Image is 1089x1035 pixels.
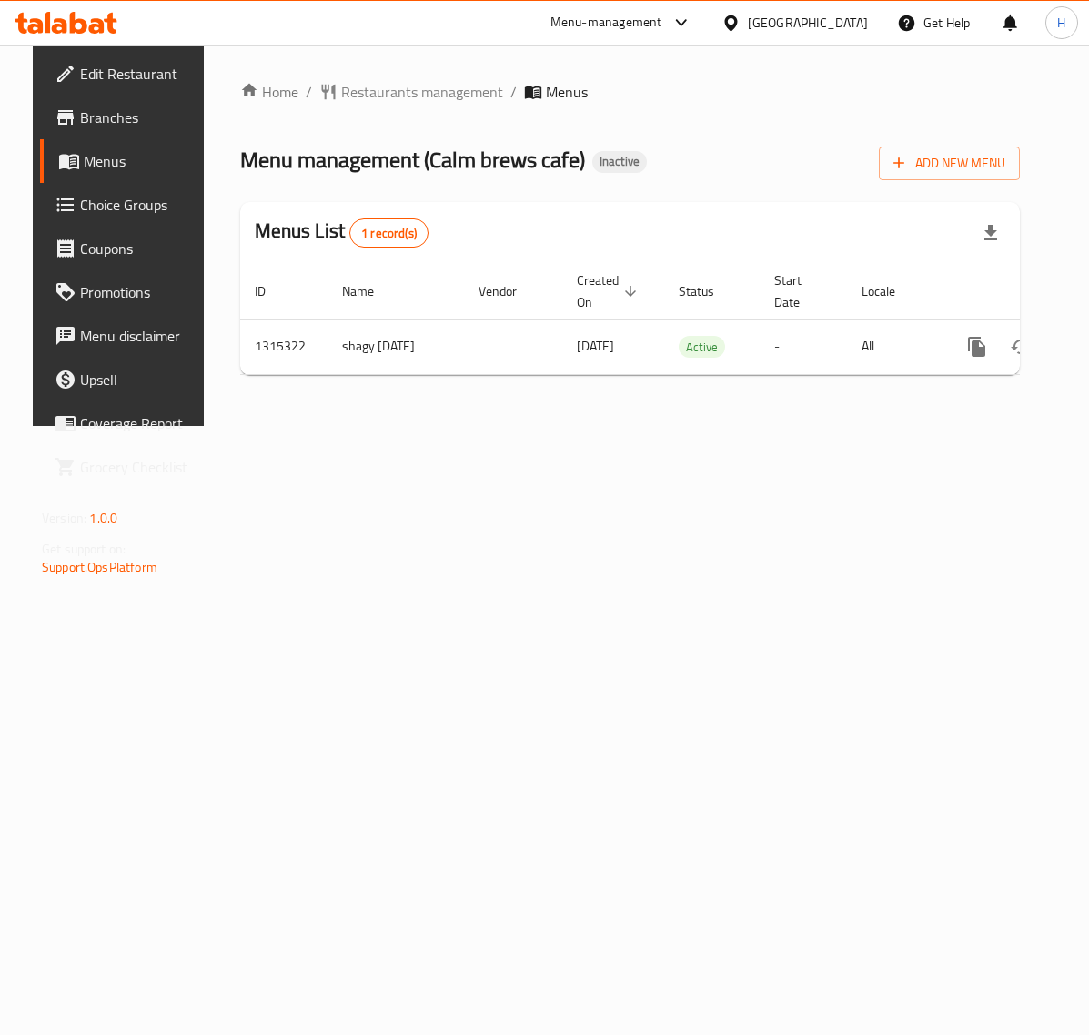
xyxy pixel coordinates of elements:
[80,281,200,303] span: Promotions
[80,107,200,128] span: Branches
[546,81,588,103] span: Menus
[679,336,725,358] div: Active
[774,269,825,313] span: Start Date
[577,269,642,313] span: Created On
[847,319,941,374] td: All
[42,555,157,579] a: Support.OpsPlatform
[1057,13,1065,33] span: H
[748,13,868,33] div: [GEOGRAPHIC_DATA]
[42,537,126,561] span: Get support on:
[350,225,428,242] span: 1 record(s)
[479,280,540,302] span: Vendor
[255,218,429,248] h2: Menus List
[80,194,200,216] span: Choice Groups
[679,280,738,302] span: Status
[999,325,1043,369] button: Change Status
[40,52,215,96] a: Edit Restaurant
[80,369,200,391] span: Upsell
[328,319,464,374] td: shagy [DATE]
[40,314,215,358] a: Menu disclaimer
[40,445,215,489] a: Grocery Checklist
[240,81,298,103] a: Home
[969,211,1013,255] div: Export file
[40,139,215,183] a: Menus
[341,81,503,103] span: Restaurants management
[879,147,1020,180] button: Add New Menu
[80,238,200,259] span: Coupons
[240,319,328,374] td: 1315322
[592,154,647,169] span: Inactive
[240,81,1020,103] nav: breadcrumb
[255,280,289,302] span: ID
[349,218,429,248] div: Total records count
[319,81,503,103] a: Restaurants management
[40,227,215,270] a: Coupons
[577,334,614,358] span: [DATE]
[592,151,647,173] div: Inactive
[80,325,200,347] span: Menu disclaimer
[862,280,919,302] span: Locale
[40,183,215,227] a: Choice Groups
[40,96,215,139] a: Branches
[80,412,200,434] span: Coverage Report
[679,337,725,358] span: Active
[306,81,312,103] li: /
[40,401,215,445] a: Coverage Report
[80,63,200,85] span: Edit Restaurant
[893,152,1005,175] span: Add New Menu
[40,270,215,314] a: Promotions
[955,325,999,369] button: more
[760,319,847,374] td: -
[89,506,117,530] span: 1.0.0
[80,456,200,478] span: Grocery Checklist
[42,506,86,530] span: Version:
[240,139,585,180] span: Menu management ( Calm brews cafe )
[510,81,517,103] li: /
[342,280,398,302] span: Name
[40,358,215,401] a: Upsell
[550,12,662,34] div: Menu-management
[84,150,200,172] span: Menus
